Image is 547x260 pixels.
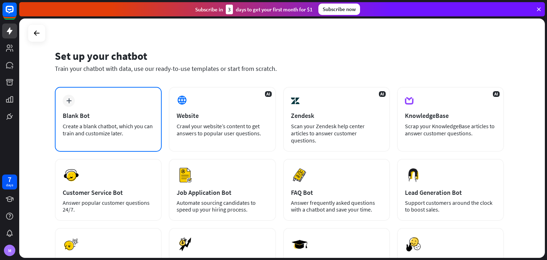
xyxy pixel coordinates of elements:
div: 7 [8,176,11,183]
div: Train your chatbot with data, use our ready-to-use templates or start from scratch. [55,64,504,73]
div: Automate sourcing candidates to speed up your hiring process. [177,199,268,213]
div: Scrap your KnowledgeBase articles to answer customer questions. [405,123,496,137]
button: Open LiveChat chat widget [6,3,27,24]
div: Zendesk [291,111,382,120]
div: Job Application Bot [177,188,268,197]
span: AI [493,91,500,97]
div: Website [177,111,268,120]
div: Create a blank chatbot, which you can train and customize later. [63,123,154,137]
div: Set up your chatbot [55,49,504,63]
div: 3 [226,5,233,14]
div: Subscribe in days to get your first month for $1 [195,5,313,14]
div: Answer popular customer questions 24/7. [63,199,154,213]
div: Lead Generation Bot [405,188,496,197]
span: AI [265,91,272,97]
div: Scan your Zendesk help center articles to answer customer questions. [291,123,382,144]
div: days [6,183,13,188]
div: Customer Service Bot [63,188,154,197]
a: 7 days [2,175,17,189]
div: Crawl your website’s content to get answers to popular user questions. [177,123,268,137]
div: Blank Bot [63,111,154,120]
div: M [4,245,15,256]
div: Support customers around the clock to boost sales. [405,199,496,213]
span: AI [379,91,386,97]
div: FAQ Bot [291,188,382,197]
div: KnowledgeBase [405,111,496,120]
i: plus [66,98,72,103]
div: Answer frequently asked questions with a chatbot and save your time. [291,199,382,213]
div: Subscribe now [318,4,360,15]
